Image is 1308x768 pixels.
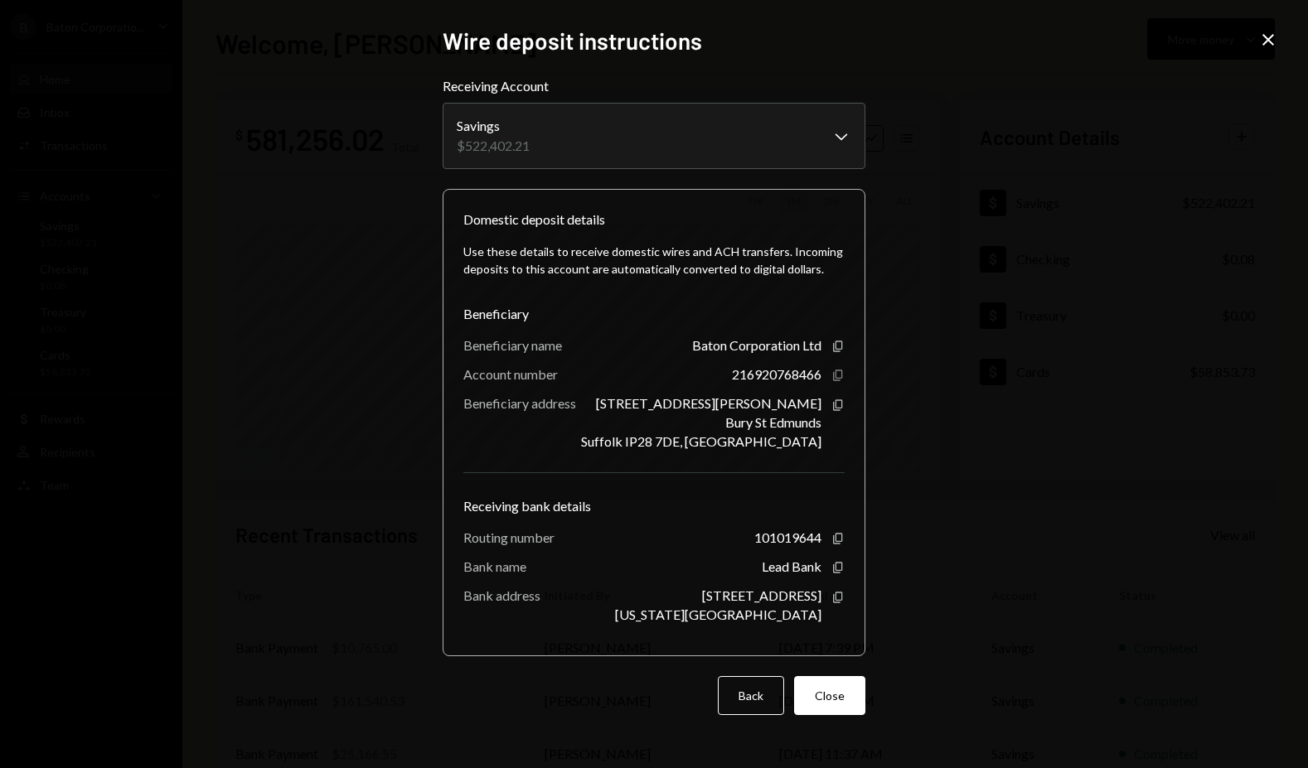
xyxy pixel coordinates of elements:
[615,606,821,622] div: [US_STATE][GEOGRAPHIC_DATA]
[463,337,562,353] div: Beneficiary name
[692,337,821,353] div: Baton Corporation Ltd
[463,243,845,278] div: Use these details to receive domestic wires and ACH transfers. Incoming deposits to this account ...
[718,676,784,715] button: Back
[463,304,845,324] div: Beneficiary
[725,414,821,430] div: Bury St Edmunds
[463,395,576,411] div: Beneficiary address
[443,76,865,96] label: Receiving Account
[463,529,555,545] div: Routing number
[702,587,821,603] div: [STREET_ADDRESS]
[762,558,821,574] div: Lead Bank
[463,210,605,229] div: Domestic deposit details
[581,433,821,449] div: Suffolk IP28 7DE, [GEOGRAPHIC_DATA]
[596,395,821,411] div: [STREET_ADDRESS][PERSON_NAME]
[732,366,821,382] div: 216920768466
[463,587,540,603] div: Bank address
[754,529,821,545] div: 101019644
[443,25,865,57] h2: Wire deposit instructions
[794,676,865,715] button: Close
[463,558,526,574] div: Bank name
[443,103,865,169] button: Receiving Account
[463,366,558,382] div: Account number
[463,496,845,516] div: Receiving bank details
